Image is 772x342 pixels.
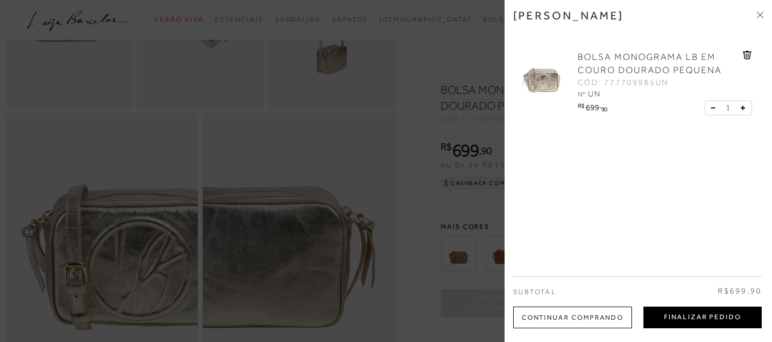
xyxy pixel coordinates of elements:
[513,288,556,296] span: Subtotal
[513,51,570,108] img: BOLSA MONOGRAMA LB EM COURO DOURADO PEQUENA
[588,89,601,98] span: UN
[578,77,669,88] span: CÓD: 777709985UN
[578,51,740,77] a: BOLSA MONOGRAMA LB EM COURO DOURADO PEQUENA
[513,9,624,22] h3: [PERSON_NAME]
[599,103,607,109] i: ,
[578,103,584,109] i: R$
[578,52,722,75] span: BOLSA MONOGRAMA LB EM COURO DOURADO PEQUENA
[726,102,730,114] span: 1
[578,90,587,98] span: Nº:
[513,307,632,328] div: Continuar Comprando
[718,285,762,297] span: R$699,90
[601,106,607,112] span: 90
[643,307,762,328] button: Finalizar Pedido
[586,103,599,112] span: 699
